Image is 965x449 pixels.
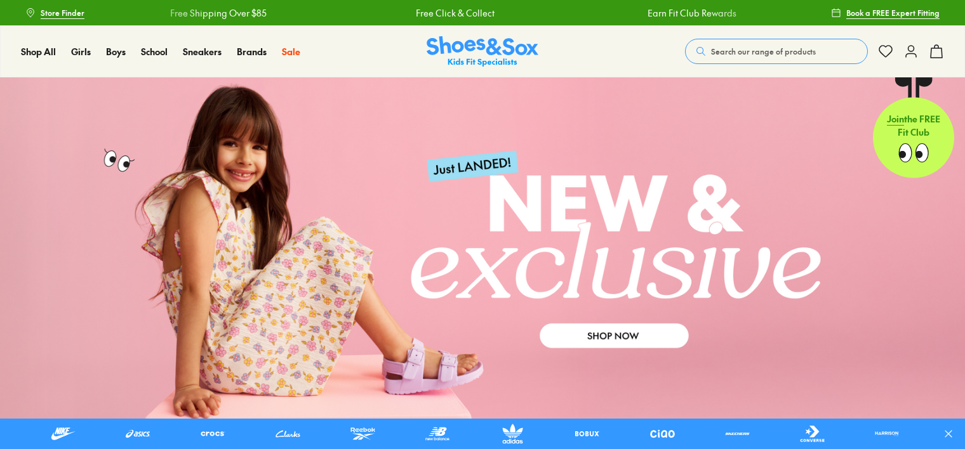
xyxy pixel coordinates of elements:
[624,6,713,20] a: Earn Fit Club Rewards
[831,1,940,24] a: Book a FREE Expert Fitting
[106,45,126,58] a: Boys
[141,45,168,58] a: School
[427,36,538,67] a: Shoes & Sox
[146,6,243,20] a: Free Shipping Over $85
[887,115,904,127] span: Join
[846,7,940,18] span: Book a FREE Expert Fitting
[427,36,538,67] img: SNS_Logo_Responsive.svg
[71,45,91,58] a: Girls
[873,77,954,178] a: Jointhe FREE Fit Club
[873,105,954,152] p: the FREE Fit Club
[183,45,222,58] a: Sneakers
[685,39,868,64] button: Search our range of products
[41,7,84,18] span: Store Finder
[237,45,267,58] a: Brands
[282,45,300,58] a: Sale
[21,45,56,58] a: Shop All
[25,1,84,24] a: Store Finder
[392,6,471,20] a: Free Click & Collect
[711,46,816,57] span: Search our range of products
